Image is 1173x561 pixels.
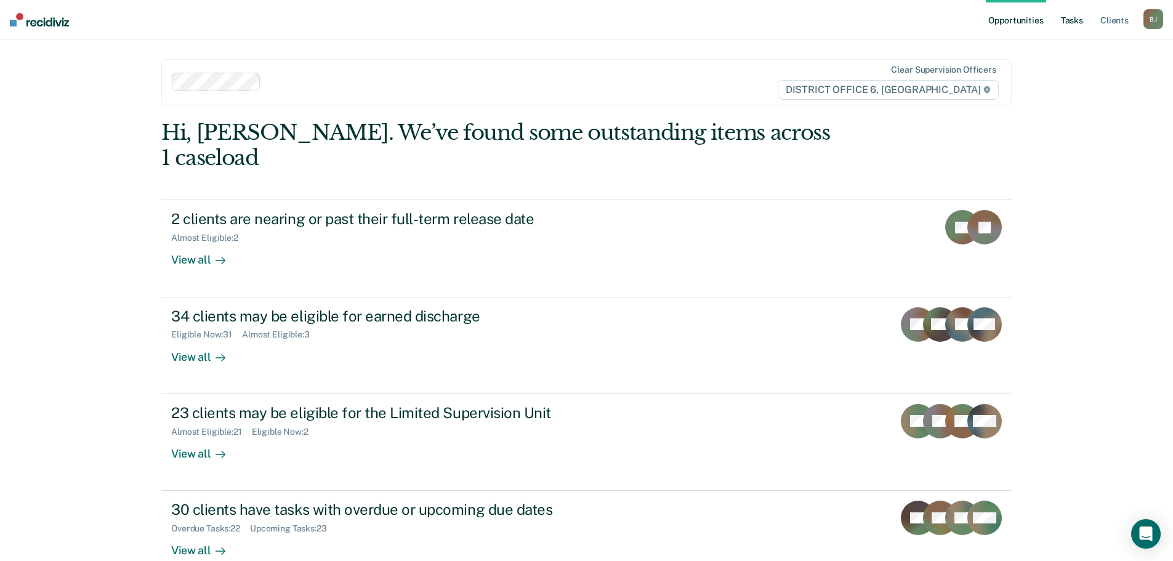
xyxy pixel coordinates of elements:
[252,427,318,437] div: Eligible Now : 2
[171,523,250,534] div: Overdue Tasks : 22
[171,210,603,228] div: 2 clients are nearing or past their full-term release date
[171,307,603,325] div: 34 clients may be eligible for earned discharge
[1143,9,1163,29] button: BJ
[171,501,603,519] div: 30 clients have tasks with overdue or upcoming due dates
[171,233,248,243] div: Almost Eligible : 2
[1131,519,1161,549] div: Open Intercom Messenger
[171,437,240,461] div: View all
[778,80,999,100] span: DISTRICT OFFICE 6, [GEOGRAPHIC_DATA]
[161,200,1012,297] a: 2 clients are nearing or past their full-term release dateAlmost Eligible:2View all
[171,329,242,340] div: Eligible Now : 31
[161,120,842,171] div: Hi, [PERSON_NAME]. We’ve found some outstanding items across 1 caseload
[10,13,69,26] img: Recidiviz
[171,534,240,558] div: View all
[161,394,1012,491] a: 23 clients may be eligible for the Limited Supervision UnitAlmost Eligible:21Eligible Now:2View all
[242,329,320,340] div: Almost Eligible : 3
[171,427,252,437] div: Almost Eligible : 21
[161,297,1012,394] a: 34 clients may be eligible for earned dischargeEligible Now:31Almost Eligible:3View all
[1143,9,1163,29] div: B J
[891,65,996,75] div: Clear supervision officers
[171,404,603,422] div: 23 clients may be eligible for the Limited Supervision Unit
[171,340,240,364] div: View all
[250,523,337,534] div: Upcoming Tasks : 23
[171,243,240,267] div: View all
